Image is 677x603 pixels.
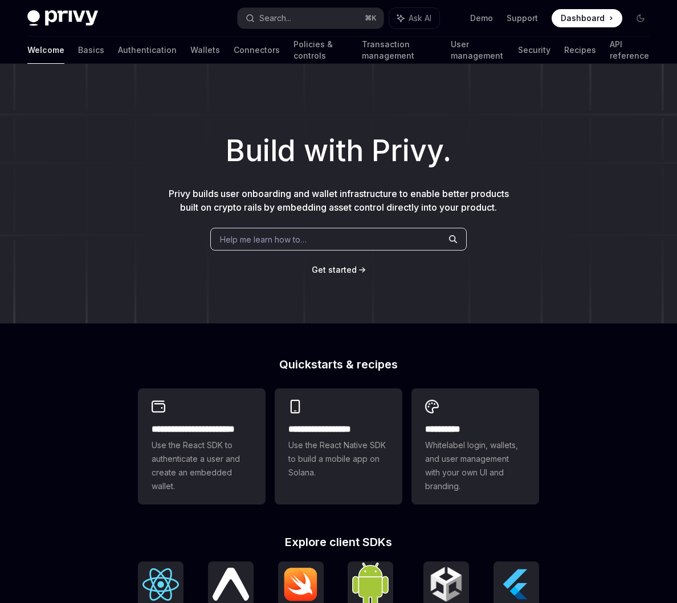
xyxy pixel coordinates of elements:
a: Get started [312,264,357,276]
img: iOS (Swift) [283,567,319,601]
span: Use the React Native SDK to build a mobile app on Solana. [288,438,389,479]
span: Use the React SDK to authenticate a user and create an embedded wallet. [152,438,252,493]
button: Toggle dark mode [631,9,650,27]
span: Get started [312,265,357,274]
a: Authentication [118,36,177,64]
span: Dashboard [561,13,605,24]
img: Flutter [498,566,535,602]
a: Basics [78,36,104,64]
h2: Explore client SDKs [138,536,539,548]
a: API reference [610,36,650,64]
span: Whitelabel login, wallets, and user management with your own UI and branding. [425,438,525,493]
div: Search... [259,11,291,25]
button: Ask AI [389,8,439,28]
img: React Native [213,568,249,600]
a: Demo [470,13,493,24]
button: Search...⌘K [238,8,383,28]
span: ⌘ K [365,14,377,23]
a: Security [518,36,550,64]
a: User management [451,36,504,64]
span: Ask AI [409,13,431,24]
a: Transaction management [362,36,437,64]
a: Recipes [564,36,596,64]
a: Support [507,13,538,24]
a: Policies & controls [293,36,348,64]
a: **** *****Whitelabel login, wallets, and user management with your own UI and branding. [411,388,539,504]
img: dark logo [27,10,98,26]
a: Connectors [234,36,280,64]
img: React [142,568,179,601]
h1: Build with Privy. [18,129,659,173]
a: Welcome [27,36,64,64]
span: Help me learn how to… [220,233,307,245]
span: Privy builds user onboarding and wallet infrastructure to enable better products built on crypto ... [169,188,509,213]
a: **** **** **** ***Use the React Native SDK to build a mobile app on Solana. [275,388,402,504]
h2: Quickstarts & recipes [138,359,539,370]
a: Dashboard [552,9,622,27]
a: Wallets [190,36,220,64]
img: Unity [428,566,464,602]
